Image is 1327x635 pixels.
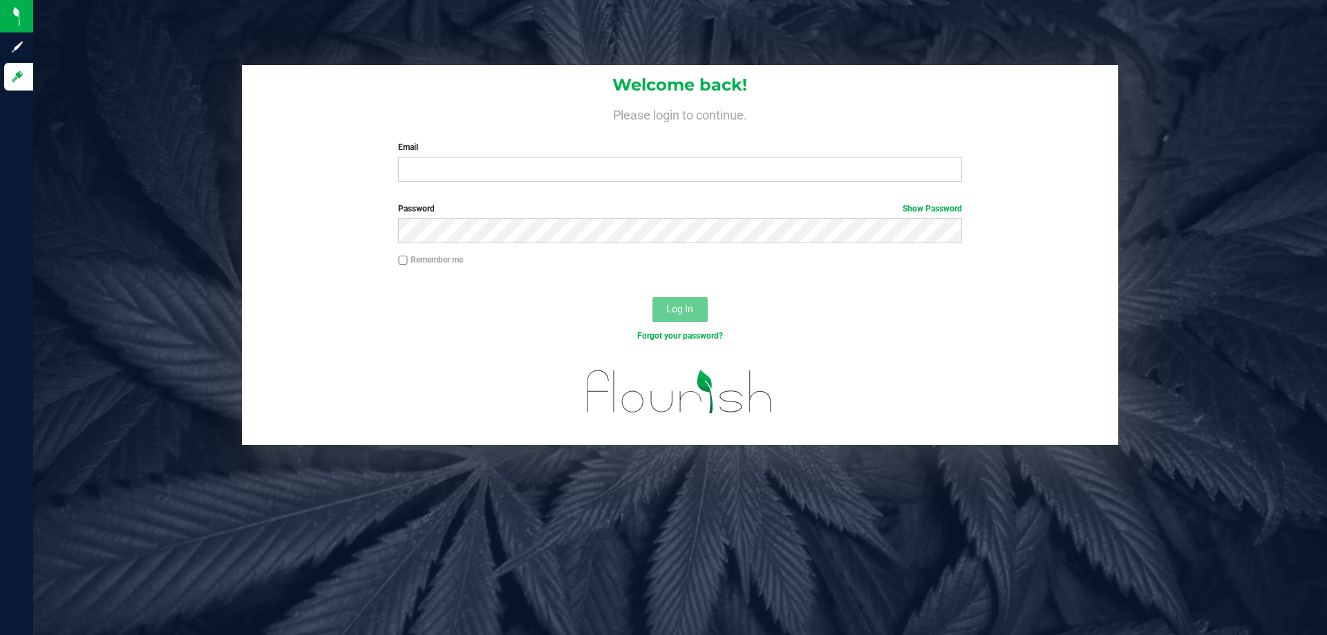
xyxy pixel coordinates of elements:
[398,141,961,153] label: Email
[242,76,1118,94] h1: Welcome back!
[570,357,789,427] img: flourish_logo.svg
[398,254,463,266] label: Remember me
[398,256,408,265] input: Remember me
[10,70,24,84] inline-svg: Log in
[398,204,435,214] span: Password
[242,105,1118,122] h4: Please login to continue.
[666,303,693,314] span: Log In
[903,204,962,214] a: Show Password
[637,331,723,341] a: Forgot your password?
[652,297,708,322] button: Log In
[10,40,24,54] inline-svg: Sign up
